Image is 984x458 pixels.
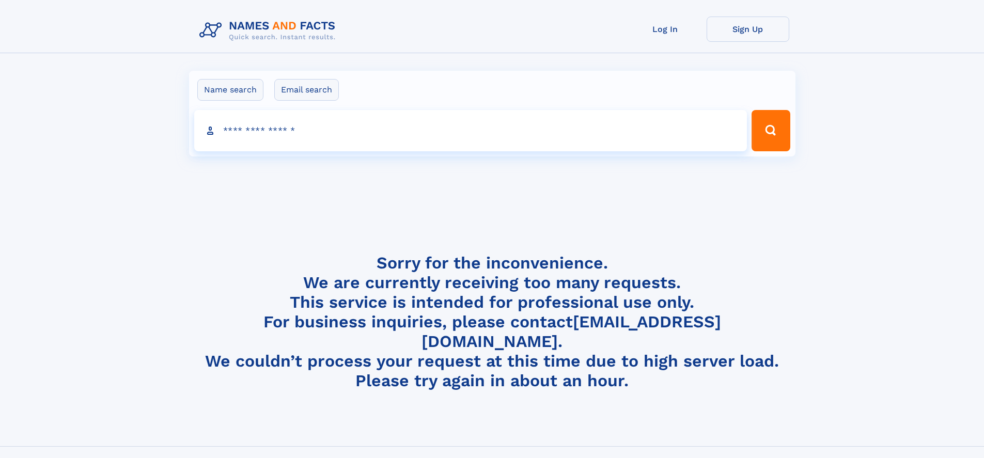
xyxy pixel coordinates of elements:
[195,17,344,44] img: Logo Names and Facts
[195,253,789,391] h4: Sorry for the inconvenience. We are currently receiving too many requests. This service is intend...
[194,110,747,151] input: search input
[197,79,263,101] label: Name search
[421,312,721,351] a: [EMAIL_ADDRESS][DOMAIN_NAME]
[624,17,707,42] a: Log In
[752,110,790,151] button: Search Button
[707,17,789,42] a: Sign Up
[274,79,339,101] label: Email search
